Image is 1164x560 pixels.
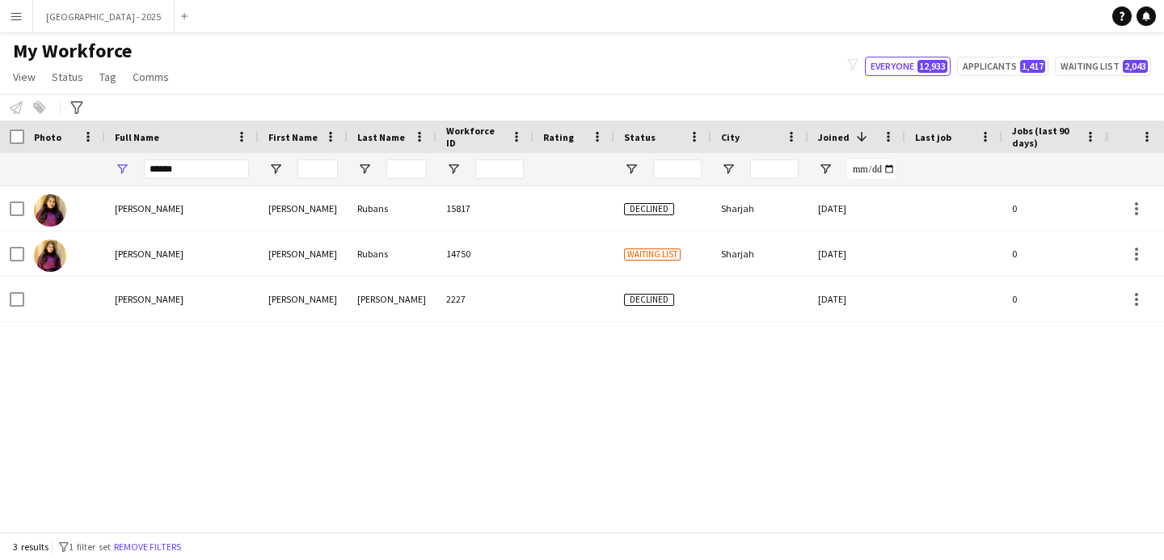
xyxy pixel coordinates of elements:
button: Applicants1,417 [957,57,1048,76]
div: Rubans [348,186,436,231]
span: [PERSON_NAME] [115,202,183,214]
span: Status [624,131,656,143]
img: Reethu Rubans [34,194,66,227]
span: [PERSON_NAME] [115,293,183,305]
span: [PERSON_NAME] [115,248,183,260]
span: Status [52,70,83,84]
input: Last Name Filter Input [386,159,427,179]
div: Sharjah [711,231,808,276]
div: [DATE] [808,231,905,276]
button: Open Filter Menu [446,162,461,176]
span: Photo [34,131,61,143]
button: Open Filter Menu [357,162,372,176]
span: My Workforce [13,39,132,63]
button: [GEOGRAPHIC_DATA] - 2025 [33,1,175,32]
a: View [6,66,42,87]
span: Rating [543,131,574,143]
input: Joined Filter Input [847,159,896,179]
div: 2227 [436,277,533,321]
div: 0 [1002,277,1107,321]
div: [PERSON_NAME] [259,277,348,321]
div: Rubans [348,231,436,276]
a: Status [45,66,90,87]
button: Open Filter Menu [721,162,736,176]
button: Waiting list2,043 [1055,57,1151,76]
div: 14750 [436,231,533,276]
div: [PERSON_NAME] [348,277,436,321]
input: City Filter Input [750,159,799,179]
button: Remove filters [111,538,184,556]
div: 15817 [436,186,533,231]
span: City [721,131,740,143]
div: Sharjah [711,186,808,231]
span: View [13,70,36,84]
button: Open Filter Menu [115,162,129,176]
div: [DATE] [808,277,905,321]
app-action-btn: Advanced filters [67,98,86,117]
button: Everyone12,933 [865,57,951,76]
input: Workforce ID Filter Input [475,159,524,179]
input: Full Name Filter Input [144,159,249,179]
span: 1,417 [1020,60,1045,73]
input: Status Filter Input [653,159,702,179]
div: [PERSON_NAME] [259,231,348,276]
a: Tag [93,66,123,87]
div: [DATE] [808,186,905,231]
span: Comms [133,70,169,84]
span: 12,933 [917,60,947,73]
span: 1 filter set [69,541,111,553]
img: Reethu Rubans [34,240,66,272]
span: Declined [624,203,674,215]
button: Open Filter Menu [624,162,639,176]
input: First Name Filter Input [297,159,338,179]
div: 0 [1002,231,1107,276]
button: Open Filter Menu [818,162,833,176]
span: Full Name [115,131,159,143]
span: Joined [818,131,850,143]
span: Jobs (last 90 days) [1012,125,1078,149]
span: Tag [99,70,116,84]
span: Waiting list [624,248,681,261]
div: 0 [1002,186,1107,231]
a: Comms [126,66,175,87]
span: First Name [268,131,318,143]
button: Open Filter Menu [268,162,283,176]
span: Declined [624,294,674,306]
span: Last job [915,131,951,143]
span: Workforce ID [446,125,504,149]
span: 2,043 [1123,60,1148,73]
span: Last Name [357,131,405,143]
div: [PERSON_NAME] [259,186,348,231]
